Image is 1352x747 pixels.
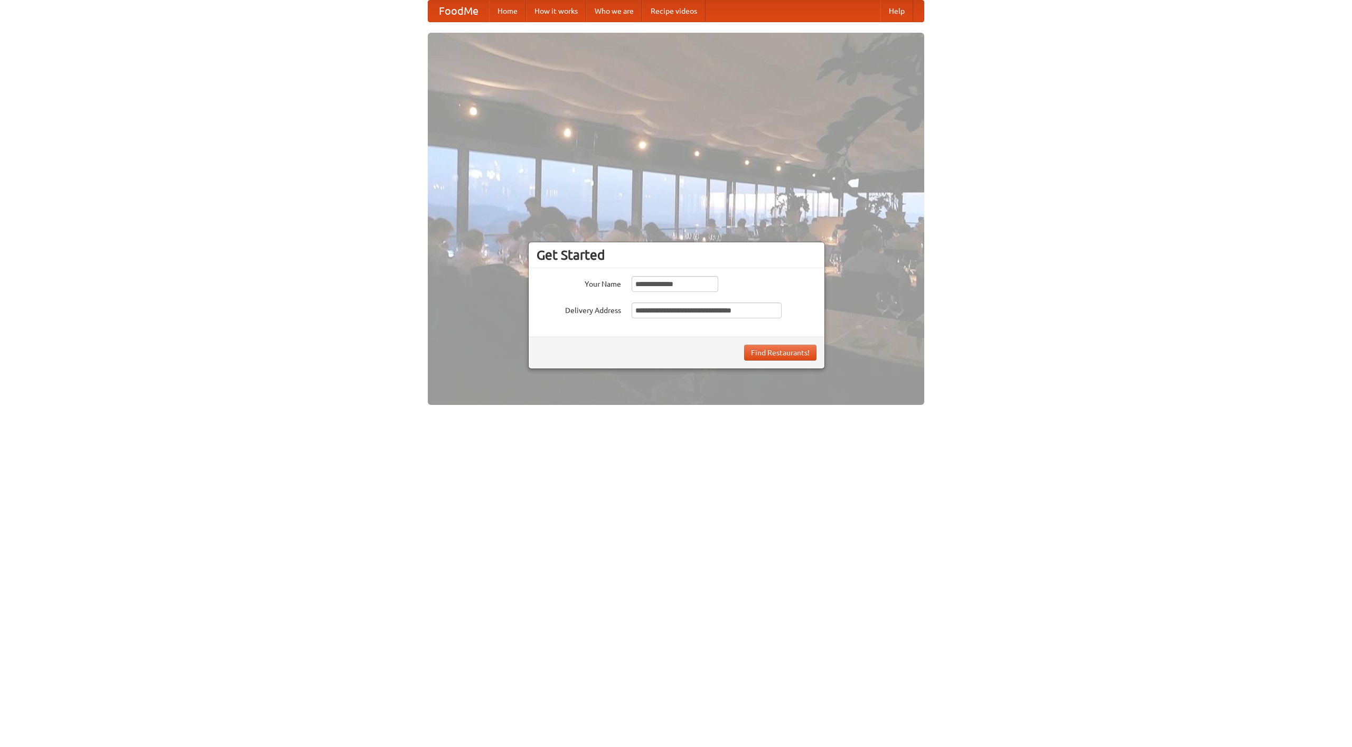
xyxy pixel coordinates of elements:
a: Who we are [586,1,642,22]
a: FoodMe [428,1,489,22]
a: Recipe videos [642,1,706,22]
button: Find Restaurants! [744,345,816,361]
a: Home [489,1,526,22]
a: How it works [526,1,586,22]
label: Delivery Address [537,302,621,316]
label: Your Name [537,276,621,289]
h3: Get Started [537,247,816,263]
a: Help [880,1,913,22]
